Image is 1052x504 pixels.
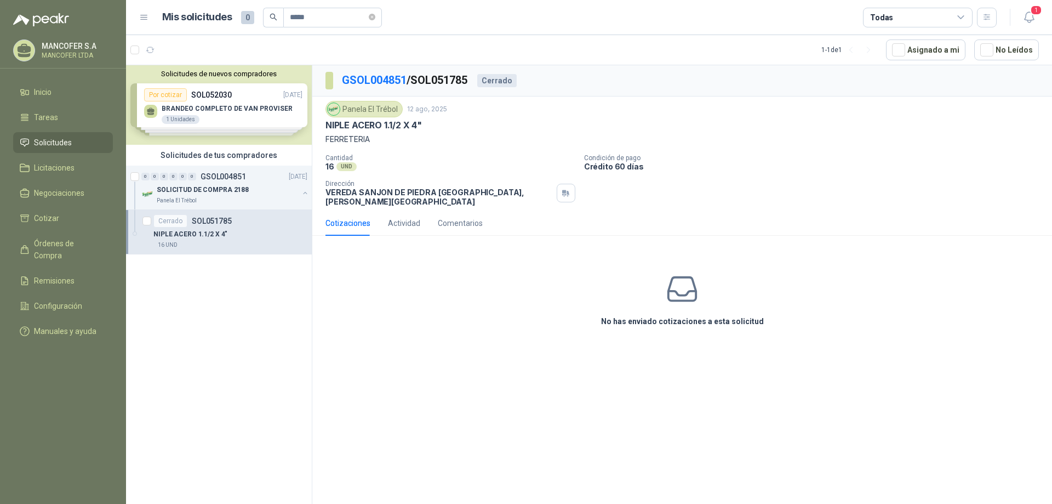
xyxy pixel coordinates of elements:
[141,188,155,201] img: Company Logo
[325,217,370,229] div: Cotizaciones
[974,39,1039,60] button: No Leídos
[369,12,375,22] span: close-circle
[388,217,420,229] div: Actividad
[13,296,113,316] a: Configuración
[601,315,764,327] h3: No has enviado cotizaciones a esta solicitud
[325,133,1039,145] p: FERRETERIA
[157,185,249,195] p: SOLICITUD DE COMPRA 2188
[325,162,334,171] p: 16
[34,212,59,224] span: Cotizar
[325,120,422,131] p: NIPLE ACERO 1.1/2 X 4"
[34,300,82,312] span: Configuración
[34,86,52,98] span: Inicio
[126,65,312,145] div: Solicitudes de nuevos compradoresPor cotizarSOL052030[DATE] BRANDEO COMPLETO DE VAN PROVISER1 Uni...
[160,173,168,180] div: 0
[241,11,254,24] span: 0
[328,103,340,115] img: Company Logo
[438,217,483,229] div: Comentarios
[407,104,447,115] p: 12 ago, 2025
[153,229,227,240] p: NIPLE ACERO 1.1/2 X 4"
[153,214,187,228] div: Cerrado
[325,180,552,188] p: Dirección
[188,173,196,180] div: 0
[126,210,312,254] a: CerradoSOL051785NIPLE ACERO 1.1/2 X 4"16 UND
[13,132,113,153] a: Solicitudes
[325,188,552,206] p: VEREDA SANJON DE PIEDRA [GEOGRAPHIC_DATA] , [PERSON_NAME][GEOGRAPHIC_DATA]
[13,13,69,26] img: Logo peakr
[34,275,75,287] span: Remisiones
[192,217,232,225] p: SOL051785
[153,241,182,250] div: 16 UND
[162,9,232,25] h1: Mis solicitudes
[13,321,113,342] a: Manuales y ayuda
[151,173,159,180] div: 0
[179,173,187,180] div: 0
[34,237,102,262] span: Órdenes de Compra
[34,162,75,174] span: Licitaciones
[886,39,965,60] button: Asignado a mi
[477,74,517,87] div: Cerrado
[325,101,403,117] div: Panela El Trébol
[369,14,375,20] span: close-circle
[34,325,96,337] span: Manuales y ayuda
[342,72,468,89] p: / SOL051785
[141,173,150,180] div: 0
[1019,8,1039,27] button: 1
[13,233,113,266] a: Órdenes de Compra
[201,173,246,180] p: GSOL004851
[126,145,312,166] div: Solicitudes de tus compradores
[342,73,407,87] a: GSOL004851
[584,154,1048,162] p: Condición de pago
[325,154,575,162] p: Cantidad
[130,70,307,78] button: Solicitudes de nuevos compradores
[157,196,197,205] p: Panela El Trébol
[13,270,113,291] a: Remisiones
[13,107,113,128] a: Tareas
[34,111,58,123] span: Tareas
[13,157,113,178] a: Licitaciones
[289,172,307,182] p: [DATE]
[169,173,178,180] div: 0
[821,41,877,59] div: 1 - 1 de 1
[13,82,113,103] a: Inicio
[336,162,357,171] div: UND
[870,12,893,24] div: Todas
[34,137,72,149] span: Solicitudes
[584,162,1048,171] p: Crédito 60 días
[13,208,113,229] a: Cotizar
[13,183,113,203] a: Negociaciones
[270,13,277,21] span: search
[34,187,84,199] span: Negociaciones
[42,52,110,59] p: MANCOFER LTDA
[1030,5,1042,15] span: 1
[141,170,310,205] a: 0 0 0 0 0 0 GSOL004851[DATE] Company LogoSOLICITUD DE COMPRA 2188Panela El Trébol
[42,42,110,50] p: MANCOFER S.A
